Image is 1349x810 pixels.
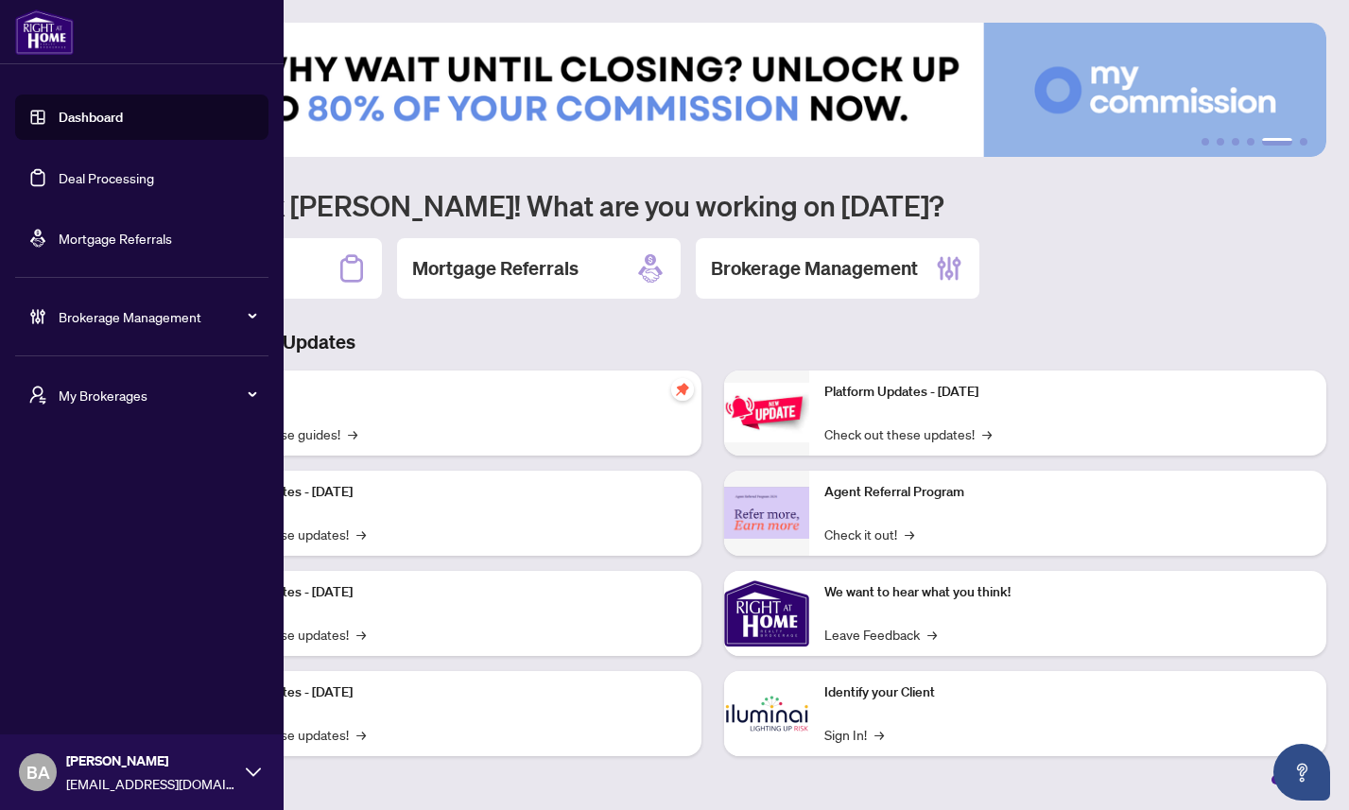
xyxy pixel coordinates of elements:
[711,255,918,282] h2: Brokerage Management
[724,671,809,756] img: Identify your Client
[824,682,1312,703] p: Identify your Client
[874,724,884,745] span: →
[824,624,937,645] a: Leave Feedback→
[348,423,357,444] span: →
[1247,138,1254,146] button: 4
[927,624,937,645] span: →
[98,187,1326,223] h1: Welcome back [PERSON_NAME]! What are you working on [DATE]?
[59,109,123,126] a: Dashboard
[724,487,809,539] img: Agent Referral Program
[98,23,1326,157] img: Slide 4
[98,329,1326,355] h3: Brokerage & Industry Updates
[59,385,255,405] span: My Brokerages
[15,9,74,55] img: logo
[66,750,236,771] span: [PERSON_NAME]
[199,482,686,503] p: Platform Updates - [DATE]
[356,624,366,645] span: →
[412,255,579,282] h2: Mortgage Referrals
[824,524,914,544] a: Check it out!→
[1202,138,1209,146] button: 1
[59,230,172,247] a: Mortgage Referrals
[59,169,154,186] a: Deal Processing
[824,724,884,745] a: Sign In!→
[66,773,236,794] span: [EMAIL_ADDRESS][DOMAIN_NAME]
[28,386,47,405] span: user-switch
[1232,138,1239,146] button: 3
[982,423,992,444] span: →
[199,582,686,603] p: Platform Updates - [DATE]
[199,382,686,403] p: Self-Help
[1217,138,1224,146] button: 2
[356,724,366,745] span: →
[724,571,809,656] img: We want to hear what you think!
[671,378,694,401] span: pushpin
[26,759,50,785] span: BA
[1262,138,1292,146] button: 5
[356,524,366,544] span: →
[1300,138,1307,146] button: 6
[724,383,809,442] img: Platform Updates - June 23, 2025
[824,382,1312,403] p: Platform Updates - [DATE]
[824,582,1312,603] p: We want to hear what you think!
[905,524,914,544] span: →
[824,423,992,444] a: Check out these updates!→
[824,482,1312,503] p: Agent Referral Program
[199,682,686,703] p: Platform Updates - [DATE]
[59,306,255,327] span: Brokerage Management
[1273,744,1330,801] button: Open asap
